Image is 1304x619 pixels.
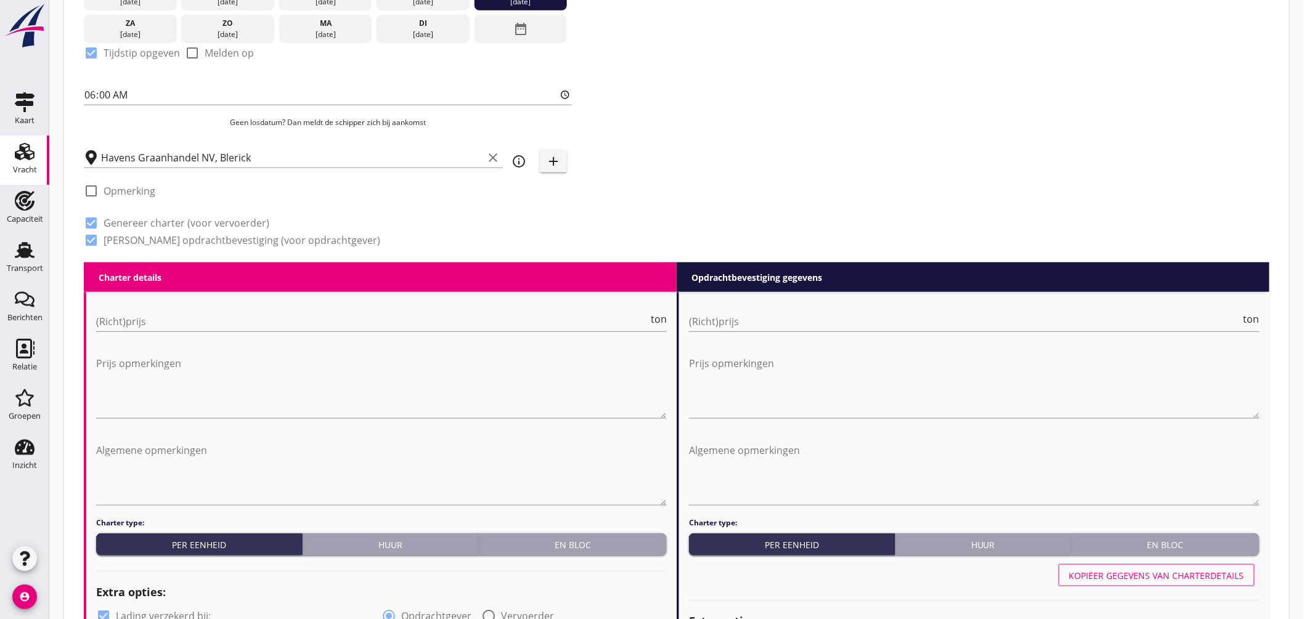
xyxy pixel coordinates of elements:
[689,533,895,556] button: Per eenheid
[101,538,297,551] div: Per eenheid
[1072,533,1260,556] button: En bloc
[12,363,37,371] div: Relatie
[651,314,667,324] span: ton
[96,354,667,418] textarea: Prijs opmerkingen
[1069,569,1244,582] div: Kopiëer gegevens van charterdetails
[380,29,467,40] div: [DATE]
[513,18,528,40] i: date_range
[104,217,269,229] label: Genereer charter (voor vervoerder)
[84,117,572,128] p: Geen losdatum? Dan meldt de schipper zich bij aankomst
[7,264,43,272] div: Transport
[184,29,271,40] div: [DATE]
[12,585,37,609] i: account_circle
[308,538,473,551] div: Huur
[15,116,35,124] div: Kaart
[13,166,37,174] div: Vracht
[282,29,369,40] div: [DATE]
[96,533,303,556] button: Per eenheid
[484,538,662,551] div: En bloc
[895,533,1072,556] button: Huur
[303,533,479,556] button: Huur
[689,354,1260,418] textarea: Prijs opmerkingen
[689,440,1260,505] textarea: Algemene opmerkingen
[1077,538,1255,551] div: En bloc
[1059,564,1255,586] button: Kopiëer gegevens van charterdetails
[694,538,890,551] div: Per eenheid
[2,3,47,49] img: logo-small.a267ee39.svg
[104,47,180,59] label: Tijdstip opgeven
[104,234,380,246] label: [PERSON_NAME] opdrachtbevestiging (voor opdrachtgever)
[380,18,467,29] div: di
[184,18,271,29] div: zo
[9,412,41,420] div: Groepen
[511,154,526,169] i: info_outline
[486,150,500,165] i: clear
[87,29,174,40] div: [DATE]
[689,312,1241,331] input: (Richt)prijs
[7,314,43,322] div: Berichten
[87,18,174,29] div: za
[900,538,1066,551] div: Huur
[689,517,1260,528] h4: Charter type:
[7,215,43,223] div: Capaciteit
[96,312,648,331] input: (Richt)prijs
[96,517,667,528] h4: Charter type:
[101,148,483,168] input: Losplaats
[479,533,667,556] button: En bloc
[205,47,254,59] label: Melden op
[12,461,37,469] div: Inzicht
[104,185,155,197] label: Opmerking
[282,18,369,29] div: ma
[1244,314,1260,324] span: ton
[96,440,667,505] textarea: Algemene opmerkingen
[96,584,667,601] h2: Extra opties:
[546,154,561,169] i: add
